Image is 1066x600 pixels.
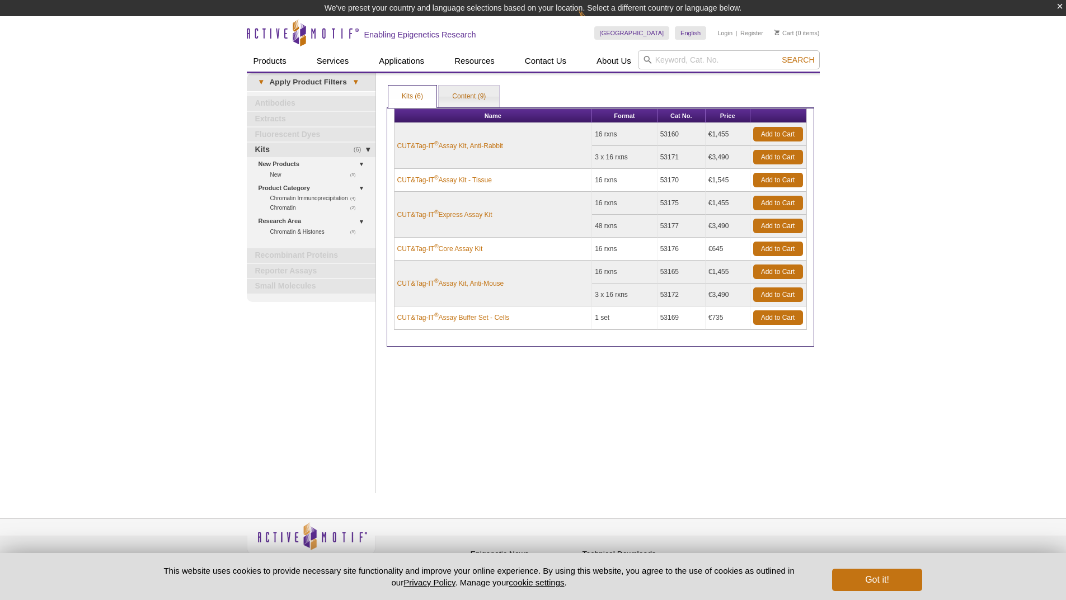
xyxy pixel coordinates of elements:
[471,550,577,559] h4: Epigenetic News
[270,227,362,237] a: (5)Chromatin & Histones
[403,578,455,587] a: Privacy Policy
[350,203,362,212] span: (2)
[144,565,814,588] p: This website uses cookies to provide necessary site functionality and improve your online experie...
[247,50,293,72] a: Products
[832,569,922,591] button: Got it!
[434,174,438,181] sup: ®
[782,55,814,64] span: Search
[578,8,608,35] img: Change Here
[706,238,750,261] td: €645
[347,77,364,87] span: ▾
[388,86,436,108] a: Kits (6)
[658,284,706,306] td: 53172
[310,50,356,72] a: Services
[247,96,375,111] a: Antibodies
[247,264,375,278] a: Reporter Assays
[397,210,492,220] a: CUT&Tag-IT®Express Assay Kit
[753,242,803,256] a: Add to Cart
[753,150,803,164] a: Add to Cart
[753,219,803,233] a: Add to Cart
[740,29,763,37] a: Register
[658,215,706,238] td: 53177
[395,109,593,123] th: Name
[675,26,706,40] a: English
[397,313,510,323] a: CUT&Tag-IT®Assay Buffer Set - Cells
[397,278,504,289] a: CUT&Tag-IT®Assay Kit, Anti-Mouse
[247,279,375,294] a: Small Molecules
[270,203,362,212] a: (2)Chromatin
[706,306,750,329] td: €735
[658,169,706,192] td: 53170
[434,243,438,249] sup: ®
[448,50,501,72] a: Resources
[372,50,431,72] a: Applications
[592,261,658,284] td: 16 rxns
[252,77,270,87] span: ▾
[270,170,362,179] a: (5)New
[774,29,794,37] a: Cart
[397,244,483,254] a: CUT&Tag-IT®Core Assay Kit
[706,261,750,284] td: €1,455
[706,146,750,169] td: €3,490
[638,50,820,69] input: Keyword, Cat. No.
[753,264,803,279] a: Add to Cart
[658,238,706,261] td: 53176
[434,278,438,284] sup: ®
[247,73,375,91] a: ▾Apply Product Filters▾
[658,306,706,329] td: 53169
[753,287,803,302] a: Add to Cart
[592,192,658,215] td: 16 rxns
[706,192,750,215] td: €1,455
[774,30,779,35] img: Your Cart
[592,123,658,146] td: 16 rxns
[658,146,706,169] td: 53171
[778,55,818,65] button: Search
[774,26,820,40] li: (0 items)
[592,284,658,306] td: 3 x 16 rxns
[658,192,706,215] td: 53175
[706,123,750,146] td: €1,455
[247,127,375,142] a: Fluorescent Dyes
[259,182,369,194] a: Product Category
[247,143,375,157] a: (6)Kits
[658,261,706,284] td: 53165
[434,209,438,215] sup: ®
[259,215,369,227] a: Research Area
[658,109,706,123] th: Cat No.
[364,30,476,40] h2: Enabling Epigenetics Research
[434,140,438,147] sup: ®
[592,169,658,192] td: 16 rxns
[592,215,658,238] td: 48 rxns
[434,312,438,318] sup: ®
[583,550,689,559] h4: Technical Downloads
[350,227,362,237] span: (5)
[592,238,658,261] td: 16 rxns
[706,109,750,123] th: Price
[706,284,750,306] td: €3,490
[706,169,750,192] td: €1,545
[397,175,492,185] a: CUT&Tag-IT®Assay Kit - Tissue
[350,193,362,203] span: (4)
[706,215,750,238] td: €3,490
[753,127,803,141] a: Add to Cart
[350,170,362,179] span: (5)
[753,196,803,210] a: Add to Cart
[270,193,362,203] a: (4)Chromatin Immunoprecipitation
[717,29,732,37] a: Login
[736,26,738,40] li: |
[753,310,803,325] a: Add to Cart
[259,158,369,170] a: New Products
[590,50,638,72] a: About Us
[397,141,503,151] a: CUT&Tag-IT®Assay Kit, Anti-Rabbit
[594,26,670,40] a: [GEOGRAPHIC_DATA]
[753,173,803,187] a: Add to Cart
[509,578,564,587] button: cookie settings
[518,50,573,72] a: Contact Us
[592,306,658,329] td: 1 set
[592,109,658,123] th: Format
[658,123,706,146] td: 53160
[439,86,499,108] a: Content (9)
[247,248,375,263] a: Recombinant Proteins
[247,112,375,126] a: Extracts
[381,548,425,565] a: Privacy Policy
